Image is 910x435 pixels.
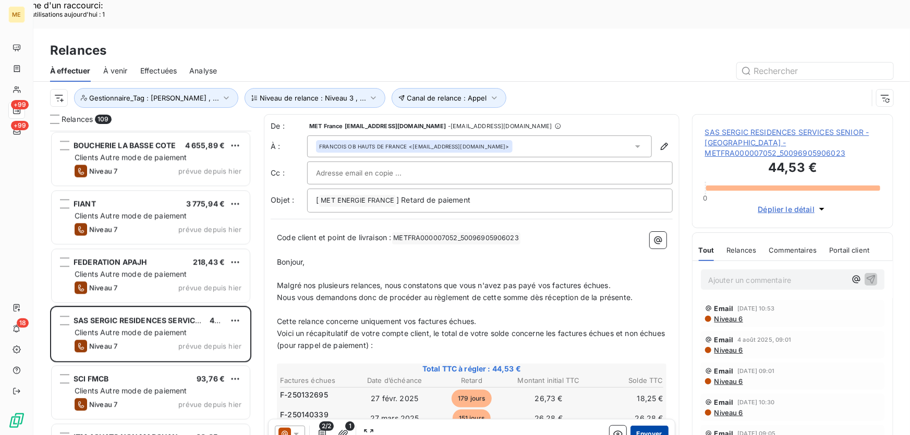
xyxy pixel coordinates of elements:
[271,168,307,178] label: Cc :
[74,199,96,208] span: FIANT
[511,375,587,386] th: Montant initial TTC
[260,94,366,102] span: Niveau de relance : Niveau 3 , ...
[74,316,319,325] span: SAS SERGIC RESIDENCES SERVICES SENIOR - [GEOGRAPHIC_DATA]
[11,121,29,130] span: +99
[319,195,396,207] span: MET ENERGIE FRANCE
[75,328,187,337] span: Clients Autre mode de paiement
[319,421,334,431] span: 2/2
[8,102,25,119] a: +99
[345,421,355,431] span: 1
[89,342,117,350] span: Niveau 7
[189,66,217,76] span: Analyse
[511,409,587,428] td: 26,28 €
[89,167,117,175] span: Niveau 7
[178,342,241,350] span: prévue depuis hier
[319,143,407,150] span: FRANCOIS OB HAUTS DE FRANCE
[8,123,25,140] a: +99
[875,400,900,425] iframe: Intercom live chat
[178,167,241,175] span: prévue depuis hier
[588,375,664,386] th: Solde TTC
[50,66,91,76] span: À effectuer
[705,127,880,158] span: SAS SERGIC RESIDENCES SERVICES SENIOR - [GEOGRAPHIC_DATA] - METFRA000007052_50096905906023
[74,141,176,150] span: BOUCHERIE LA BASSE COTE
[75,211,187,220] span: Clients Autre mode de paiement
[396,195,470,204] span: ] Retard de paiement
[738,305,775,312] span: [DATE] 10:53
[316,195,319,204] span: [
[178,400,241,408] span: prévue depuis hier
[316,165,428,181] input: Adresse email en copie ...
[511,389,587,408] td: 26,73 €
[277,233,391,242] span: Code client et point de livraison :
[277,317,476,326] span: Cette relance concerne uniquement vos factures échues.
[588,389,664,408] td: 18,25 €
[62,114,93,125] span: Relances
[193,257,225,266] span: 218,43 €
[11,100,29,109] span: +99
[8,412,25,429] img: Logo LeanPay
[703,194,708,202] span: 0
[738,368,775,374] span: [DATE] 09:01
[89,400,117,408] span: Niveau 7
[448,123,552,129] span: - [EMAIL_ADDRESS][DOMAIN_NAME]
[277,257,305,266] span: Bonjour,
[714,398,734,406] span: Email
[271,141,307,152] label: À :
[280,375,356,386] th: Factures échues
[713,315,743,323] span: Niveau 6
[407,94,487,102] span: Canal de relance : Appel
[452,390,491,407] span: 179 jours
[392,88,506,108] button: Canal de relance : Appel
[271,195,294,204] span: Objet :
[75,386,187,395] span: Clients Autre mode de paiement
[186,199,225,208] span: 3 775,94 €
[74,374,108,383] span: SCI FMCB
[713,408,743,417] span: Niveau 6
[89,225,117,233] span: Niveau 7
[309,123,446,129] span: MET France [EMAIL_ADDRESS][DOMAIN_NAME]
[185,141,225,150] span: 4 655,89 €
[714,335,734,344] span: Email
[278,364,665,374] span: Total TTC à régler : 44,53 €
[319,143,509,150] div: <[EMAIL_ADDRESS][DOMAIN_NAME]>
[755,203,831,215] button: Déplier le détail
[178,283,241,292] span: prévue depuis hier
[277,293,633,302] span: Nous vous demandons donc de procéder au règlement de cette somme dès réception de la présente.
[357,409,433,428] td: 27 mars 2025
[74,88,238,108] button: Gestionnaire_Tag : [PERSON_NAME] , ...
[210,316,238,325] span: 44,53 €
[714,367,734,375] span: Email
[392,232,521,244] span: METFRA000007052_50096905906023
[434,375,510,386] th: Retard
[89,283,117,292] span: Niveau 7
[713,377,743,386] span: Niveau 6
[357,389,433,408] td: 27 févr. 2025
[705,158,880,179] h3: 44,53 €
[357,375,433,386] th: Date d’échéance
[95,115,111,124] span: 109
[277,329,667,350] span: Voici un récapitulatif de votre compte client, le total de votre solde concerne les factures échu...
[829,246,869,254] span: Portail client
[103,66,128,76] span: À venir
[713,346,743,354] span: Niveau 6
[280,409,329,420] span: F-250140339
[726,246,756,254] span: Relances
[714,304,734,313] span: Email
[75,269,187,278] span: Clients Autre mode de paiement
[178,225,241,233] span: prévue depuis hier
[769,246,817,254] span: Commentaires
[271,121,307,131] span: De :
[737,63,893,79] input: Rechercher
[75,153,187,161] span: Clients Autre mode de paiement
[738,337,792,343] span: 4 août 2025, 09:01
[245,88,385,108] button: Niveau de relance : Niveau 3 , ...
[588,409,664,428] td: 26,28 €
[89,94,219,102] span: Gestionnaire_Tag : [PERSON_NAME] , ...
[738,399,775,405] span: [DATE] 10:30
[453,409,491,427] span: 151 jours
[280,390,328,400] span: F-250132695
[197,374,225,383] span: 93,76 €
[74,257,147,266] span: FEDERATION APAJH
[140,66,177,76] span: Effectuées
[277,281,611,290] span: Malgré nos plusieurs relances, nous constatons que vous n'avez pas payé vos factures échues.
